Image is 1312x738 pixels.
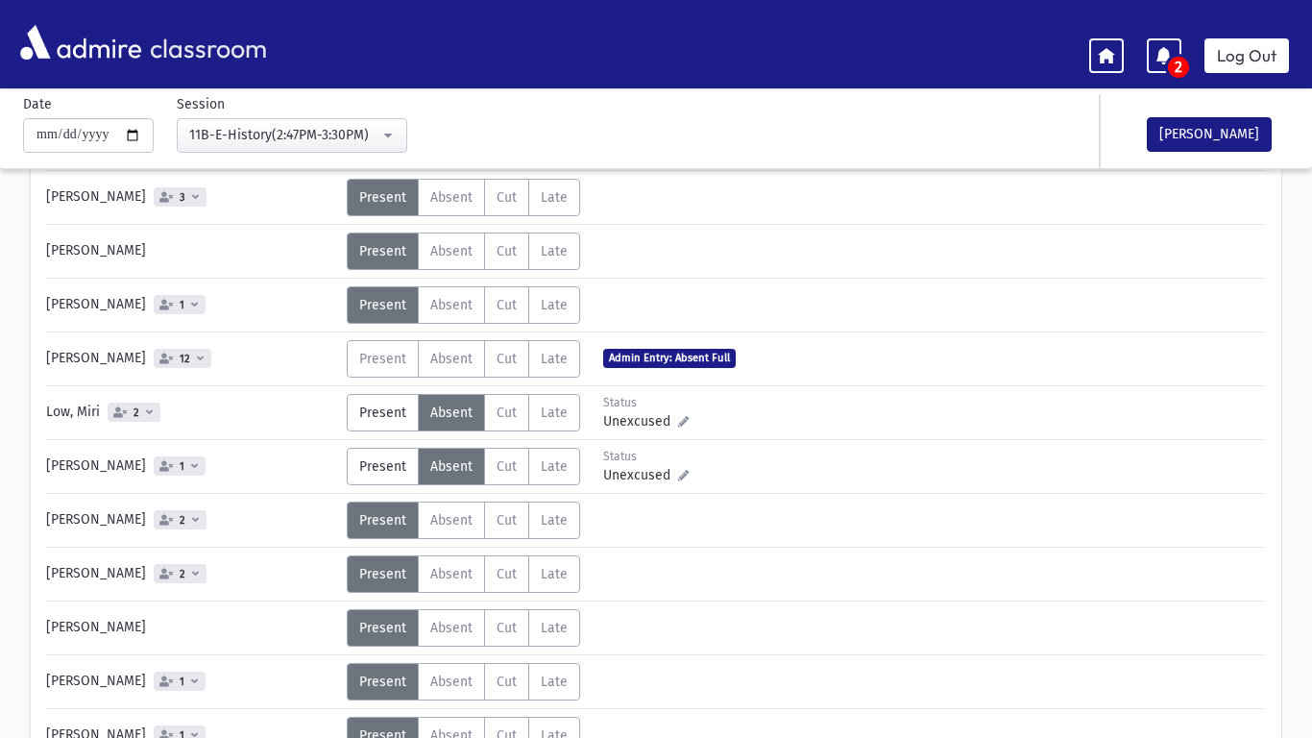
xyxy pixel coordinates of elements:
span: Absent [430,566,473,582]
span: Late [541,297,568,313]
span: Cut [497,620,517,636]
div: 11B-E-History(2:47PM-3:30PM) [189,125,379,145]
span: Cut [497,297,517,313]
div: [PERSON_NAME] [36,233,347,270]
span: Cut [497,243,517,259]
div: [PERSON_NAME] [36,179,347,216]
span: 3 [176,191,189,204]
span: Cut [497,512,517,529]
span: Present [359,351,406,367]
span: 2 [1168,58,1189,77]
span: 12 [176,353,194,365]
span: Present [359,512,406,529]
span: Absent [430,512,473,529]
div: AttTypes [347,286,580,324]
span: Late [541,189,568,206]
span: Late [541,566,568,582]
div: Status [603,448,689,465]
div: [PERSON_NAME] [36,286,347,324]
span: 1 [176,299,188,311]
div: AttTypes [347,502,580,539]
div: AttTypes [347,233,580,270]
span: Absent [430,243,473,259]
div: AttTypes [347,663,580,701]
span: Late [541,512,568,529]
span: classroom [146,17,267,68]
span: Late [541,351,568,367]
label: Session [177,94,225,114]
div: [PERSON_NAME] [36,663,347,701]
img: AdmirePro [15,20,146,64]
span: Present [359,405,406,421]
span: Present [359,297,406,313]
span: Absent [430,351,473,367]
div: [PERSON_NAME] [36,555,347,593]
span: 1 [176,460,188,473]
button: 11B-E-History(2:47PM-3:30PM) [177,118,407,153]
span: Absent [430,405,473,421]
div: [PERSON_NAME] [36,448,347,485]
span: Cut [497,674,517,690]
div: AttTypes [347,448,580,485]
span: Late [541,458,568,475]
span: Present [359,189,406,206]
span: Absent [430,297,473,313]
span: Present [359,566,406,582]
span: Cut [497,458,517,475]
span: Absent [430,674,473,690]
a: Log Out [1204,38,1289,73]
span: 2 [130,406,143,419]
span: Absent [430,458,473,475]
div: AttTypes [347,394,580,431]
span: Present [359,458,406,475]
div: AttTypes [347,179,580,216]
span: Cut [497,405,517,421]
div: Status [603,394,689,411]
span: Absent [430,189,473,206]
div: [PERSON_NAME] [36,609,347,647]
div: AttTypes [347,555,580,593]
div: AttTypes [347,340,580,378]
span: Present [359,620,406,636]
span: Absent [430,620,473,636]
div: Low, Miri [36,394,347,431]
span: Cut [497,566,517,582]
span: 2 [176,514,189,527]
div: AttTypes [347,609,580,647]
span: 2 [176,568,189,580]
div: [PERSON_NAME] [36,340,347,378]
label: Date [23,94,52,114]
span: 1 [176,676,188,688]
span: Late [541,405,568,421]
span: Cut [497,189,517,206]
span: Late [541,243,568,259]
button: [PERSON_NAME] [1147,117,1272,152]
span: Unexcused [603,411,678,431]
div: [PERSON_NAME] [36,502,347,539]
span: Present [359,674,406,690]
span: Unexcused [603,465,678,485]
span: Admin Entry: Absent Full [603,349,736,367]
span: Late [541,620,568,636]
span: Present [359,243,406,259]
span: Cut [497,351,517,367]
